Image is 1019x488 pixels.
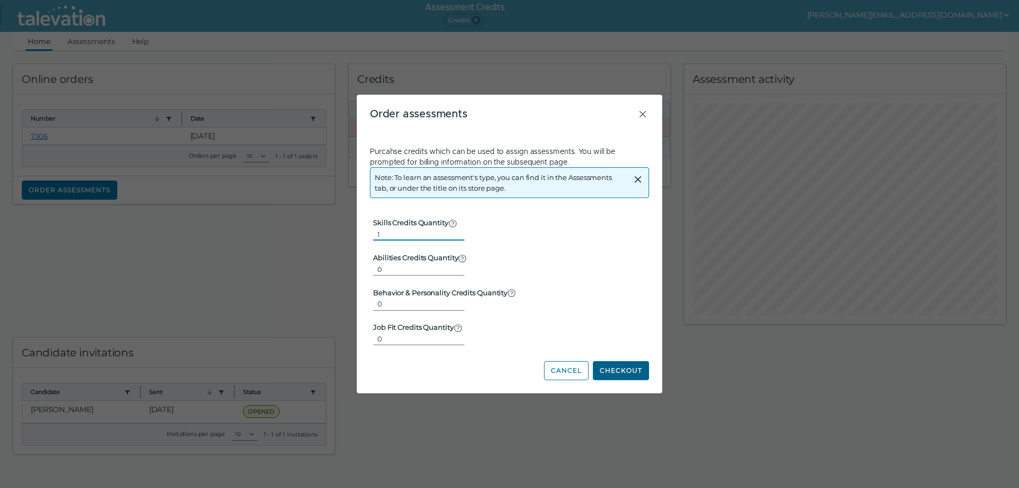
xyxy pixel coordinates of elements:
button: Close [636,108,649,121]
label: Behavior & Personality Credits Quantity [373,288,516,298]
button: Checkout [593,361,649,380]
label: Abilities Credits Quantity [373,253,467,263]
p: Purcahse credits which can be used to assign assessments. You will be prompted for billing inform... [370,146,649,167]
h3: Order assessments [370,108,636,121]
div: Note: To learn an assessment's type, you can find it in the Assessments tab, or under the title o... [375,168,625,198]
label: Skills Credits Quantity [373,218,457,228]
label: Job Fit Credits Quantity [373,323,462,332]
button: Close alert [632,172,644,185]
button: Cancel [544,361,589,380]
